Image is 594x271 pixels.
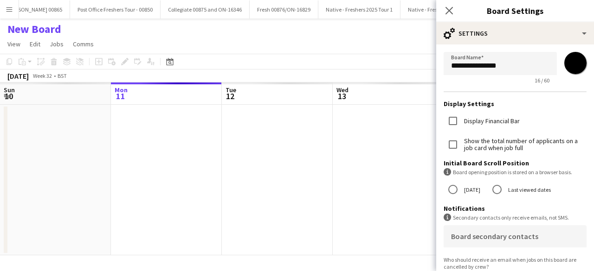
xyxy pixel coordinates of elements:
button: Fresh 00876/ON-16829 [250,0,318,19]
div: Who should receive an email when jobs on this board are cancelled by crew? [444,256,587,270]
span: 10 [2,91,15,101]
h1: New Board [7,22,61,36]
mat-label: Board secondary contacts [451,232,538,241]
span: Mon [115,86,128,94]
div: Board opening position is stored on a browser basis. [444,168,587,176]
label: Last viewed dates [506,183,551,197]
span: Sun [4,86,15,94]
button: Native - Freshers 2025 Tour 1 [318,0,400,19]
h3: Display Settings [444,100,587,108]
a: Jobs [46,38,67,50]
span: Wed [336,86,349,94]
span: Edit [30,40,40,48]
label: Show the total number of applicants on a job card when job full [462,138,587,151]
span: 16 / 60 [527,77,557,84]
span: View [7,40,20,48]
h3: Notifications [444,204,587,213]
span: 12 [224,91,236,101]
span: Comms [73,40,94,48]
label: [DATE] [462,183,480,197]
div: Secondary contacts only receive emails, not SMS. [444,214,587,221]
button: Collegiate 00875 and ON-16346 [161,0,250,19]
div: BST [58,72,67,79]
div: [DATE] [7,71,29,81]
button: Native - Freshers 2025 Tour 2 [400,0,483,19]
span: 11 [113,91,128,101]
button: [PERSON_NAME] 00865 [0,0,70,19]
a: View [4,38,24,50]
h3: Board Settings [436,5,594,17]
a: Comms [69,38,97,50]
span: Week 32 [31,72,54,79]
span: Tue [226,86,236,94]
a: Edit [26,38,44,50]
div: Settings [436,22,594,44]
label: Display Financial Bar [462,118,520,125]
h3: Initial Board Scroll Position [444,159,587,167]
span: Jobs [50,40,64,48]
button: Post Office Freshers Tour - 00850 [70,0,161,19]
span: 13 [335,91,349,101]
